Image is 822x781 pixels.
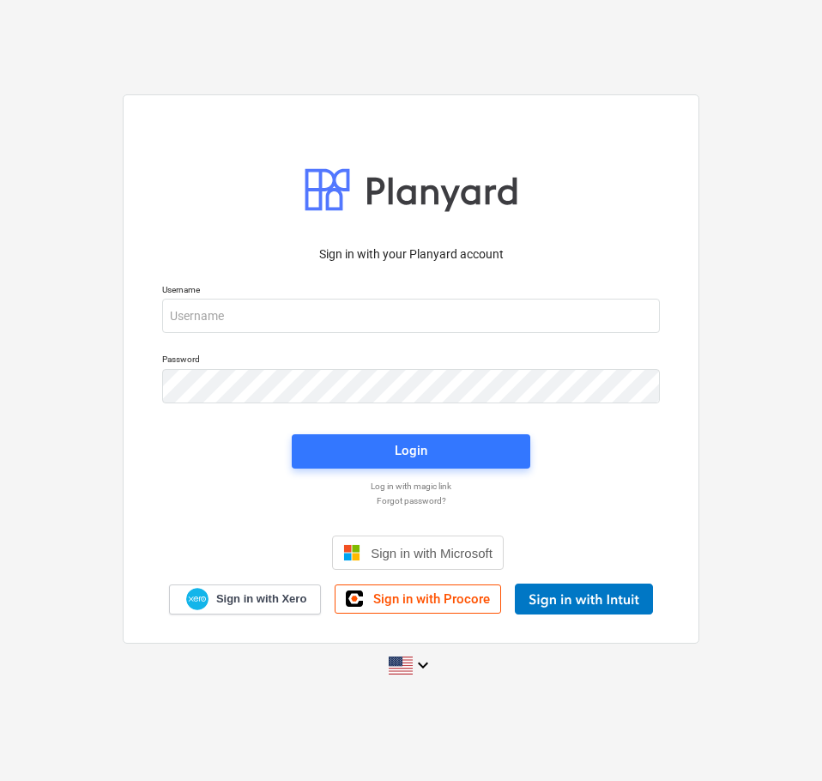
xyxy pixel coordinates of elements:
[162,245,660,263] p: Sign in with your Planyard account
[162,284,660,299] p: Username
[292,434,530,469] button: Login
[413,655,433,675] i: keyboard_arrow_down
[169,584,322,615] a: Sign in with Xero
[395,439,427,462] div: Login
[154,481,668,492] a: Log in with magic link
[186,588,209,611] img: Xero logo
[162,299,660,333] input: Username
[154,495,668,506] a: Forgot password?
[162,354,660,368] p: Password
[343,544,360,561] img: Microsoft logo
[373,591,490,607] span: Sign in with Procore
[335,584,501,614] a: Sign in with Procore
[216,591,306,607] span: Sign in with Xero
[371,546,493,560] span: Sign in with Microsoft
